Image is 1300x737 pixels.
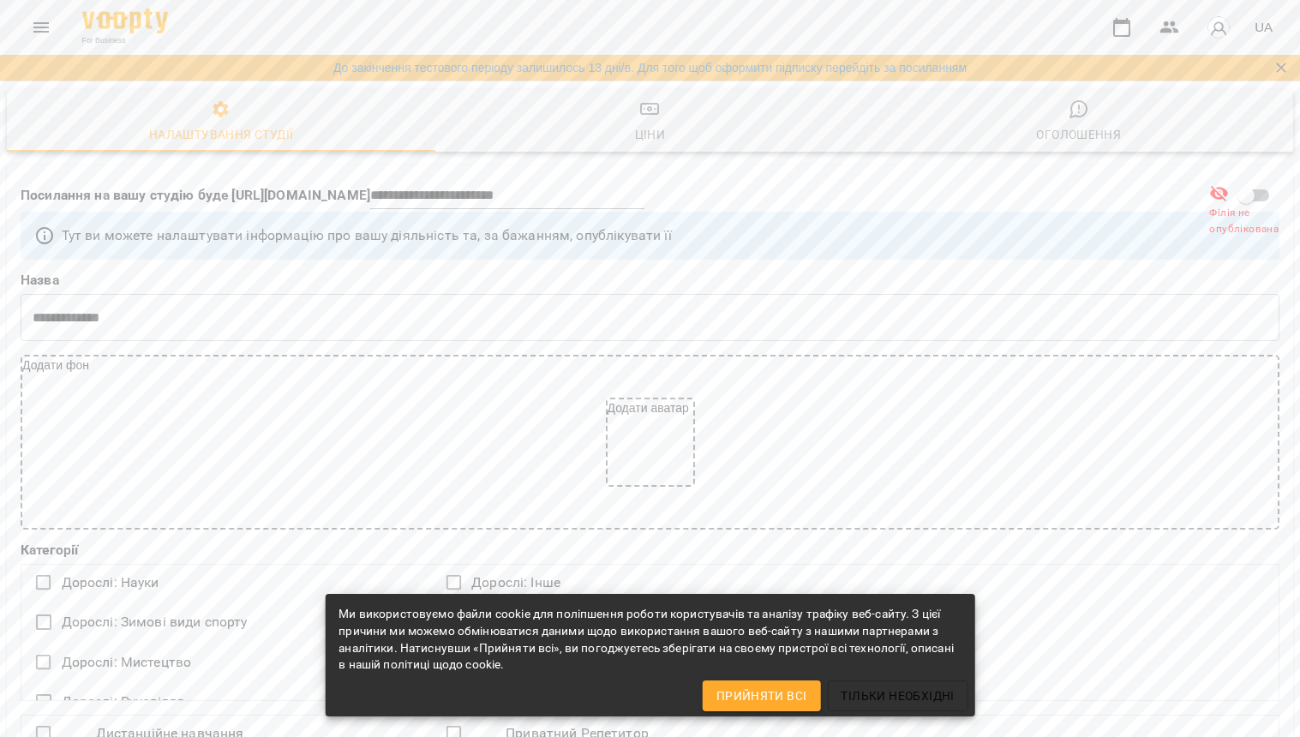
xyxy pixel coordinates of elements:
span: Тільки необхідні [841,686,954,706]
p: Посилання на вашу студію буде [URL][DOMAIN_NAME] [21,185,370,206]
img: Voopty Logo [82,9,168,33]
button: Прийняти всі [703,680,821,711]
button: Menu [21,7,62,48]
div: Ціни [635,124,666,145]
a: До закінчення тестового періоду залишилось 13 дні/в. Для того щоб оформити підписку перейдіть за ... [333,59,967,76]
div: Ми використовуємо файли cookie для поліпшення роботи користувачів та аналізу трафіку веб-сайту. З... [338,599,962,680]
span: Філія не опублікована [1209,205,1295,238]
span: Дорослі: Науки [62,572,159,593]
span: Дорослі: Зимові види спорту [62,612,248,632]
span: Дорослі: Інше [471,572,560,593]
div: Додати аватар [608,399,693,485]
div: Оголошення [1036,124,1121,145]
label: Назва [21,273,1279,287]
div: Налаштування студії [149,124,293,145]
span: UA [1255,18,1273,36]
button: Тільки необхідні [827,680,968,711]
img: avatar_s.png [1207,15,1231,39]
span: Дорослі: Мистецтво [62,652,192,673]
span: Дорослі: Рукоділля [62,692,185,712]
button: UA [1248,11,1279,43]
span: Прийняти всі [716,686,807,706]
label: Категорії [21,543,1279,557]
span: For Business [82,35,168,46]
p: Тут ви можете налаштувати інформацію про вашу діяльність та, за бажанням, опублікувати її [62,225,672,246]
button: Закрити сповіщення [1269,56,1293,80]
